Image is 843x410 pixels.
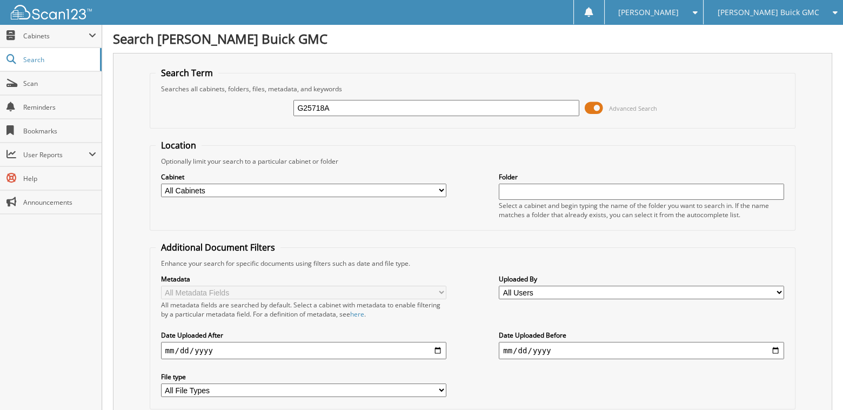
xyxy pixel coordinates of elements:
[23,55,95,64] span: Search
[156,259,790,268] div: Enhance your search for specific documents using filters such as date and file type.
[499,201,784,219] div: Select a cabinet and begin typing the name of the folder you want to search in. If the name match...
[23,126,96,136] span: Bookmarks
[156,241,280,253] legend: Additional Document Filters
[499,342,784,359] input: end
[161,331,446,340] label: Date Uploaded After
[161,172,446,182] label: Cabinet
[11,5,92,19] img: scan123-logo-white.svg
[717,9,819,16] span: [PERSON_NAME] Buick GMC
[23,198,96,207] span: Announcements
[156,67,218,79] legend: Search Term
[156,84,790,93] div: Searches all cabinets, folders, files, metadata, and keywords
[23,79,96,88] span: Scan
[499,274,784,284] label: Uploaded By
[161,274,446,284] label: Metadata
[156,139,202,151] legend: Location
[23,150,89,159] span: User Reports
[499,172,784,182] label: Folder
[113,30,832,48] h1: Search [PERSON_NAME] Buick GMC
[156,157,790,166] div: Optionally limit your search to a particular cabinet or folder
[161,372,446,381] label: File type
[161,342,446,359] input: start
[350,310,364,319] a: here
[161,300,446,319] div: All metadata fields are searched by default. Select a cabinet with metadata to enable filtering b...
[23,103,96,112] span: Reminders
[23,174,96,183] span: Help
[618,9,679,16] span: [PERSON_NAME]
[609,104,657,112] span: Advanced Search
[789,358,843,410] iframe: Chat Widget
[23,31,89,41] span: Cabinets
[499,331,784,340] label: Date Uploaded Before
